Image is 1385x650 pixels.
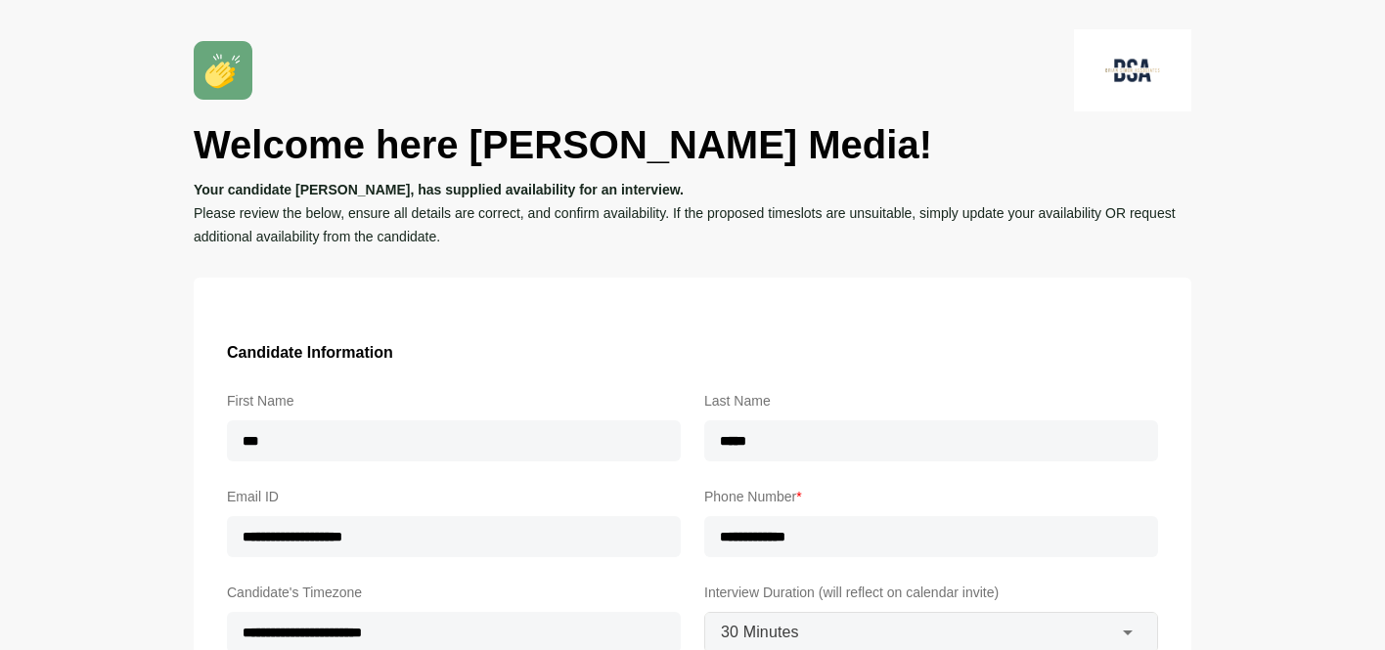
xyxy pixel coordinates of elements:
[721,620,799,645] span: 30 Minutes
[704,389,1158,412] label: Last Name
[194,178,1191,201] p: Your candidate [PERSON_NAME], has supplied availability for an interview.
[194,119,1191,170] h1: Welcome here [PERSON_NAME] Media!
[704,581,1158,604] label: Interview Duration (will reflect on calendar invite)
[227,340,1158,366] h3: Candidate Information
[704,485,1158,508] label: Phone Number
[227,485,681,508] label: Email ID
[1074,29,1191,111] img: logo
[194,201,1191,248] p: Please review the below, ensure all details are correct, and confirm availability. If the propose...
[227,389,681,412] label: First Name
[227,581,681,604] label: Candidate's Timezone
